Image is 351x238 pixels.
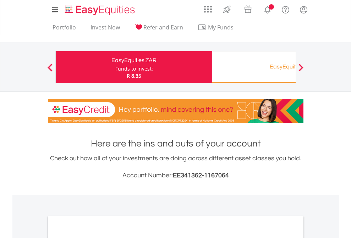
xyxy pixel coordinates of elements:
span: Refer and Earn [143,23,183,31]
button: Previous [43,67,57,74]
img: EasyEquities_Logo.png [64,4,138,16]
h1: Here are the ins and outs of your account [48,137,303,150]
span: My Funds [198,23,244,32]
img: EasyCredit Promotion Banner [48,99,303,123]
a: FAQ's and Support [276,2,295,16]
h3: Account Number: [48,171,303,181]
a: Refer and Earn [132,24,186,35]
a: Home page [62,2,138,16]
span: EE341362-1167064 [173,172,229,179]
div: Funds to invest: [115,65,153,72]
img: thrive-v2.svg [221,4,233,15]
span: R 8.35 [127,72,141,79]
a: Portfolio [50,24,79,35]
a: AppsGrid [199,2,216,13]
a: My Profile [295,2,313,17]
button: Next [294,67,308,74]
div: EasyEquities ZAR [60,55,208,65]
a: Invest Now [88,24,123,35]
a: Vouchers [237,2,258,15]
img: vouchers-v2.svg [242,4,254,15]
a: Notifications [258,2,276,16]
div: Check out how all of your investments are doing across different asset classes you hold. [48,154,303,181]
img: grid-menu-icon.svg [204,5,212,13]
